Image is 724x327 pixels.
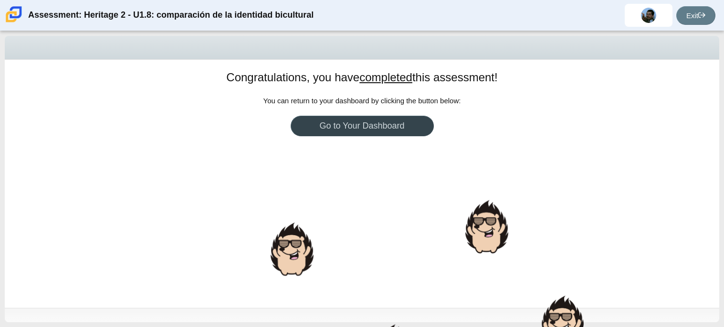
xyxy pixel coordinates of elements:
[4,18,24,26] a: Carmen School of Science & Technology
[641,8,656,23] img: steven.atilano.Epn1Ze
[676,6,715,25] a: Exit
[226,69,497,86] h1: Congratulations, you have this assessment!
[263,97,461,105] span: You can return to your dashboard by clicking the button below:
[28,4,314,27] div: Assessment: Heritage 2 - U1.8: comparación de la identidad bicultural
[291,116,434,136] a: Go to Your Dashboard
[359,71,412,84] u: completed
[4,4,24,24] img: Carmen School of Science & Technology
